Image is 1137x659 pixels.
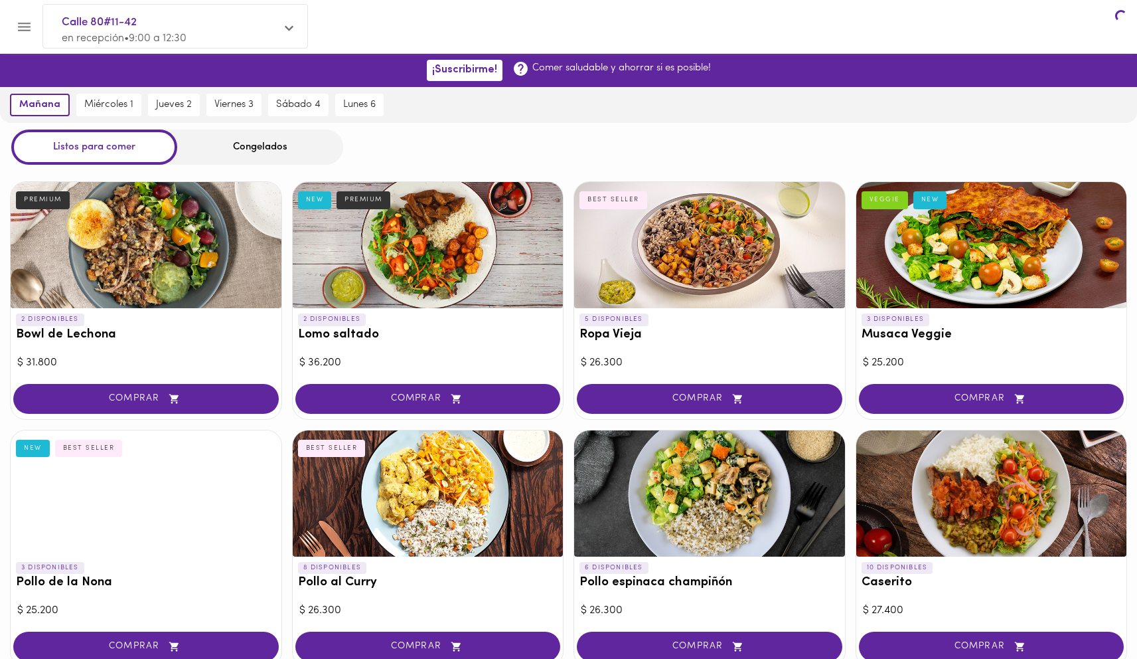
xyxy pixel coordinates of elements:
[10,94,70,116] button: mañana
[532,61,711,75] p: Comer saludable y ahorrar si es posible!
[11,182,281,308] div: Bowl de Lechona
[298,562,367,574] p: 8 DISPONIBLES
[11,130,177,165] div: Listos para comer
[298,440,366,457] div: BEST SELLER
[8,11,40,43] button: Menu
[862,314,930,326] p: 3 DISPONIBLES
[335,94,384,116] button: lunes 6
[17,603,275,618] div: $ 25.200
[293,430,564,557] div: Pollo al Curry
[299,355,557,371] div: $ 36.200
[298,328,558,342] h3: Lomo saltado
[177,130,343,165] div: Congelados
[276,99,321,111] span: sábado 4
[312,641,544,652] span: COMPRAR
[17,355,275,371] div: $ 31.800
[581,355,838,371] div: $ 26.300
[55,440,123,457] div: BEST SELLER
[862,328,1122,342] h3: Musaca Veggie
[579,191,647,209] div: BEST SELLER
[859,384,1124,414] button: COMPRAR
[875,641,1108,652] span: COMPRAR
[19,99,60,111] span: mañana
[574,182,845,308] div: Ropa Vieja
[148,94,200,116] button: jueves 2
[856,430,1127,557] div: Caserito
[76,94,141,116] button: miércoles 1
[62,14,275,31] span: Calle 80#11-42
[856,182,1127,308] div: Musaca Veggie
[295,384,561,414] button: COMPRAR
[293,182,564,308] div: Lomo saltado
[13,384,279,414] button: COMPRAR
[298,314,366,326] p: 2 DISPONIBLES
[863,355,1120,371] div: $ 25.200
[862,191,908,209] div: VEGGIE
[427,60,502,80] button: ¡Suscribirme!
[579,576,840,590] h3: Pollo espinaca champiñón
[875,393,1108,405] span: COMPRAR
[862,576,1122,590] h3: Caserito
[593,393,826,405] span: COMPRAR
[11,430,281,557] div: Pollo de la Nona
[16,314,84,326] p: 2 DISPONIBLES
[84,99,133,111] span: miércoles 1
[62,33,187,44] span: en recepción • 9:00 a 12:30
[593,641,826,652] span: COMPRAR
[432,64,497,76] span: ¡Suscribirme!
[862,562,933,574] p: 10 DISPONIBLES
[298,191,332,209] div: NEW
[268,94,329,116] button: sábado 4
[16,328,276,342] h3: Bowl de Lechona
[574,430,845,557] div: Pollo espinaca champiñón
[298,576,558,590] h3: Pollo al Curry
[913,191,947,209] div: NEW
[16,191,70,209] div: PREMIUM
[206,94,262,116] button: viernes 3
[581,603,838,618] div: $ 26.300
[16,576,276,590] h3: Pollo de la Nona
[16,440,50,457] div: NEW
[579,328,840,342] h3: Ropa Vieja
[577,384,842,414] button: COMPRAR
[16,562,84,574] p: 3 DISPONIBLES
[337,191,390,209] div: PREMIUM
[30,641,262,652] span: COMPRAR
[312,393,544,405] span: COMPRAR
[214,99,254,111] span: viernes 3
[579,562,648,574] p: 6 DISPONIBLES
[579,314,648,326] p: 5 DISPONIBLES
[863,603,1120,618] div: $ 27.400
[30,393,262,405] span: COMPRAR
[299,603,557,618] div: $ 26.300
[343,99,376,111] span: lunes 6
[156,99,192,111] span: jueves 2
[1060,582,1124,646] iframe: Messagebird Livechat Widget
